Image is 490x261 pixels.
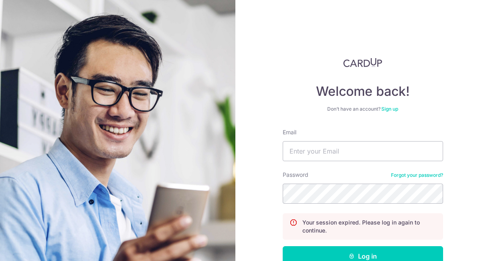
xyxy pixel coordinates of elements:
[283,141,443,161] input: Enter your Email
[283,106,443,112] div: Don’t have an account?
[381,106,398,112] a: Sign up
[283,128,296,136] label: Email
[302,219,436,235] p: Your session expired. Please log in again to continue.
[283,83,443,99] h4: Welcome back!
[283,171,308,179] label: Password
[391,172,443,178] a: Forgot your password?
[343,58,383,67] img: CardUp Logo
